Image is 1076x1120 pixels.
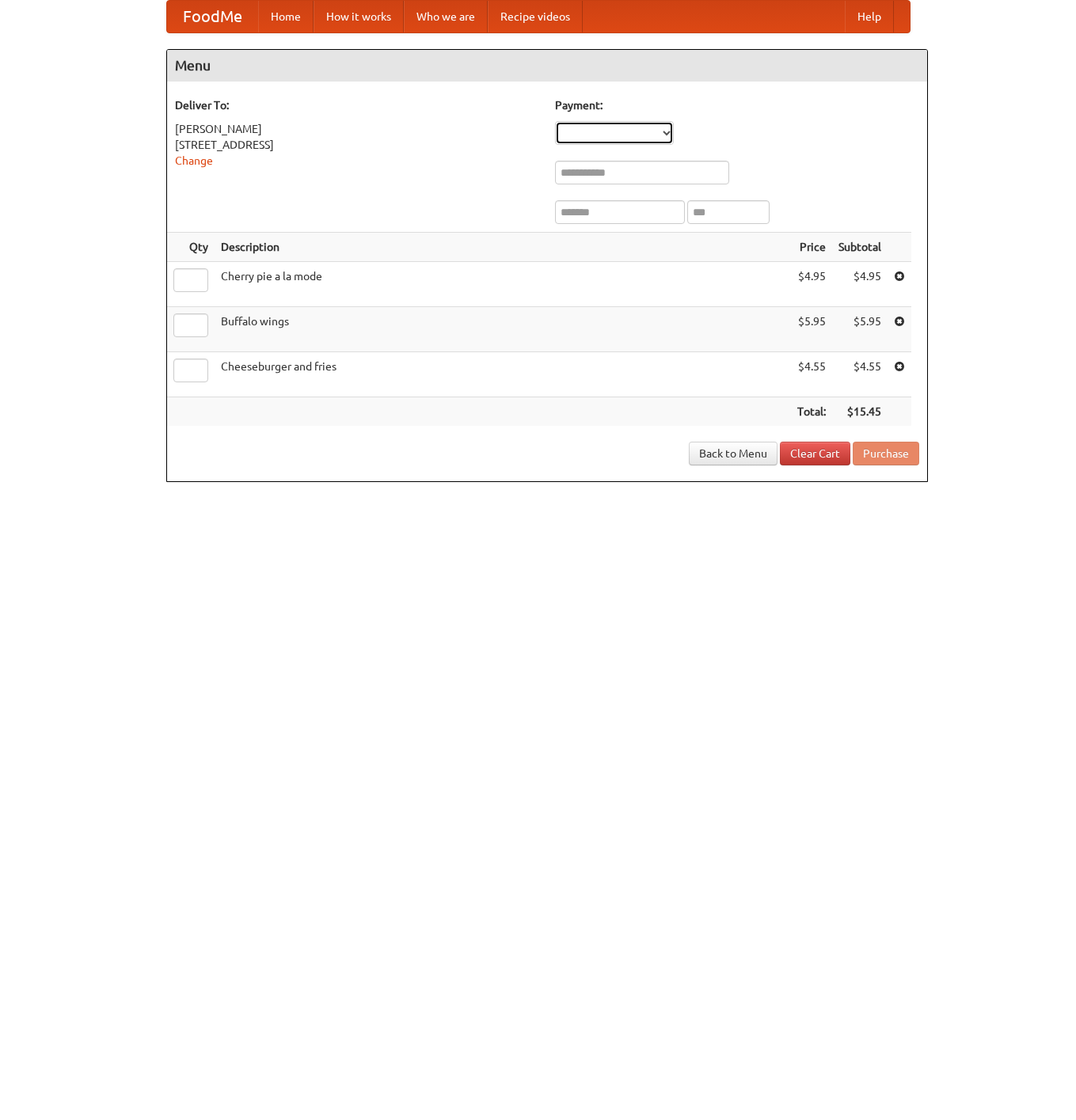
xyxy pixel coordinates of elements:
[175,137,539,153] div: [STREET_ADDRESS]
[780,442,850,465] a: Clear Cart
[404,1,488,32] a: Who we are
[215,262,791,307] td: Cherry pie a la mode
[215,307,791,352] td: Buffalo wings
[175,97,539,113] h5: Deliver To:
[791,352,832,397] td: $4.55
[689,442,778,465] a: Back to Menu
[314,1,404,32] a: How it works
[832,397,888,427] th: $15.45
[791,233,832,262] th: Price
[791,397,832,427] th: Total:
[175,121,539,137] div: [PERSON_NAME]
[832,352,888,397] td: $4.55
[853,442,919,465] button: Purchase
[555,97,919,113] h5: Payment:
[845,1,894,32] a: Help
[791,307,832,352] td: $5.95
[488,1,583,32] a: Recipe videos
[167,1,258,32] a: FoodMe
[258,1,314,32] a: Home
[215,233,791,262] th: Description
[832,262,888,307] td: $4.95
[215,352,791,397] td: Cheeseburger and fries
[832,307,888,352] td: $5.95
[832,233,888,262] th: Subtotal
[791,262,832,307] td: $4.95
[167,50,927,82] h4: Menu
[167,233,215,262] th: Qty
[175,154,213,167] a: Change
